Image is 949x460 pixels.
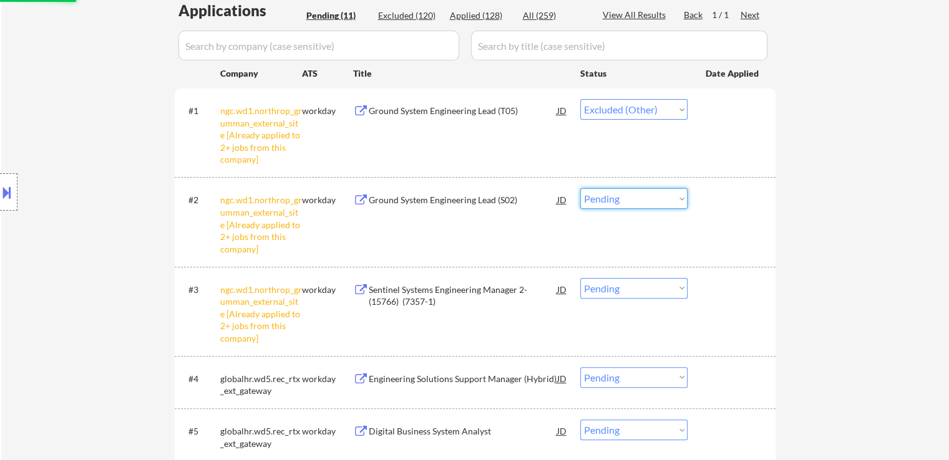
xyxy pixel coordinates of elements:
[712,9,741,21] div: 1 / 1
[302,67,353,80] div: ATS
[369,284,557,308] div: Sentinel Systems Engineering Manager 2- (15766) (7357-1)
[188,425,210,438] div: #5
[556,188,568,211] div: JD
[556,278,568,300] div: JD
[378,9,440,22] div: Excluded (120)
[302,194,353,206] div: workday
[220,373,302,397] div: globalhr.wd5.rec_rtx_ext_gateway
[188,373,210,385] div: #4
[220,194,302,255] div: ngc.wd1.northrop_grumman_external_site [Already applied to 2+ jobs from this company]
[523,9,585,22] div: All (259)
[603,9,669,21] div: View All Results
[302,284,353,296] div: workday
[369,425,557,438] div: Digital Business System Analyst
[556,367,568,390] div: JD
[706,67,761,80] div: Date Applied
[178,3,302,18] div: Applications
[450,9,512,22] div: Applied (128)
[220,105,302,166] div: ngc.wd1.northrop_grumman_external_site [Already applied to 2+ jobs from this company]
[556,419,568,442] div: JD
[220,67,302,80] div: Company
[302,373,353,385] div: workday
[178,31,459,60] input: Search by company (case sensitive)
[302,105,353,117] div: workday
[471,31,767,60] input: Search by title (case sensitive)
[369,373,557,385] div: Engineering Solutions Support Manager (Hybrid)
[684,9,704,21] div: Back
[220,284,302,345] div: ngc.wd1.northrop_grumman_external_site [Already applied to 2+ jobs from this company]
[580,62,688,84] div: Status
[306,9,369,22] div: Pending (11)
[220,425,302,449] div: globalhr.wd5.rec_rtx_ext_gateway
[556,99,568,122] div: JD
[369,105,557,117] div: Ground System Engineering Lead (T05)
[741,9,761,21] div: Next
[353,67,568,80] div: Title
[302,425,353,438] div: workday
[369,194,557,206] div: Ground System Engineering Lead (S02)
